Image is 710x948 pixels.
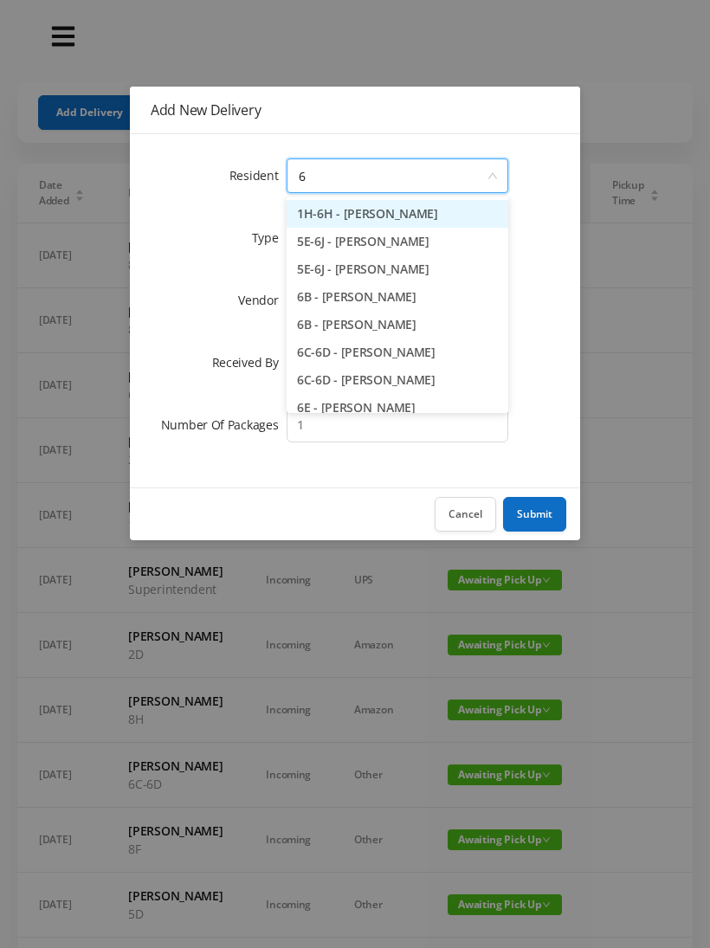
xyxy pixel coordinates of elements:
[287,366,508,394] li: 6C-6D - [PERSON_NAME]
[287,339,508,366] li: 6C-6D - [PERSON_NAME]
[252,229,287,246] label: Type
[238,292,287,308] label: Vendor
[212,354,287,371] label: Received By
[287,255,508,283] li: 5E-6J - [PERSON_NAME]
[161,416,287,433] label: Number Of Packages
[287,228,508,255] li: 5E-6J - [PERSON_NAME]
[287,311,508,339] li: 6B - [PERSON_NAME]
[287,394,508,422] li: 6E - [PERSON_NAME]
[287,200,508,228] li: 1H-6H - [PERSON_NAME]
[435,497,496,532] button: Cancel
[287,283,508,311] li: 6B - [PERSON_NAME]
[151,100,559,119] div: Add New Delivery
[503,497,566,532] button: Submit
[151,155,559,446] form: Add New Delivery
[487,171,498,183] i: icon: down
[229,167,287,184] label: Resident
